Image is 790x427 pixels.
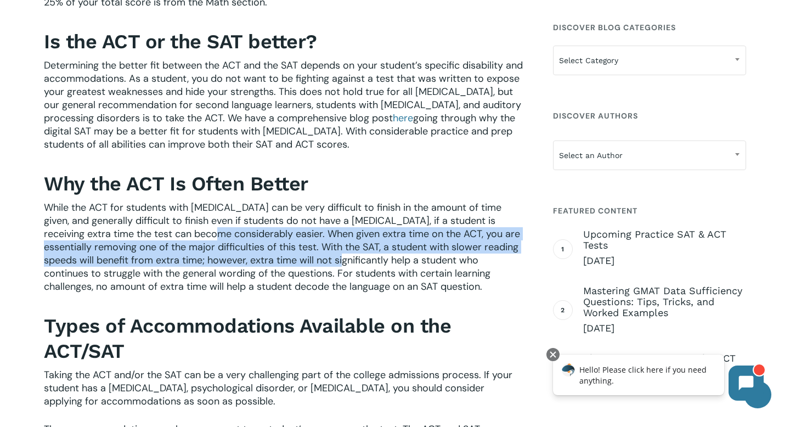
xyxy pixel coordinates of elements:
[44,59,523,125] span: Determining the better fit between the ACT and the SAT depends on your student’s specific disabil...
[583,229,746,267] a: Upcoming Practice SAT & ACT Tests [DATE]
[553,46,746,75] span: Select Category
[393,111,413,125] a: here
[541,346,775,412] iframe: Chatbot
[44,111,515,151] span: going through why the digital SAT may be a better fit for students with [MEDICAL_DATA]. With cons...
[44,172,308,195] b: Why the ACT Is Often Better
[44,314,451,363] b: Types of Accommodations Available on the ACT/SAT
[553,18,746,37] h4: Discover Blog Categories
[554,49,746,72] span: Select Category
[553,106,746,126] h4: Discover Authors
[44,201,520,293] span: While the ACT for students with [MEDICAL_DATA] can be very difficult to finish in the amount of t...
[44,368,512,408] span: Taking the ACT and/or the SAT can be a very challenging part of the college admissions process. I...
[583,254,746,267] span: [DATE]
[583,285,746,318] span: Mastering GMAT Data Sufficiency Questions: Tips, Tricks, and Worked Examples
[553,201,746,221] h4: Featured Content
[554,144,746,167] span: Select an Author
[44,30,317,53] b: Is the ACT or the SAT better?
[583,285,746,335] a: Mastering GMAT Data Sufficiency Questions: Tips, Tricks, and Worked Examples [DATE]
[553,141,746,170] span: Select an Author
[583,229,746,251] span: Upcoming Practice SAT & ACT Tests
[583,322,746,335] span: [DATE]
